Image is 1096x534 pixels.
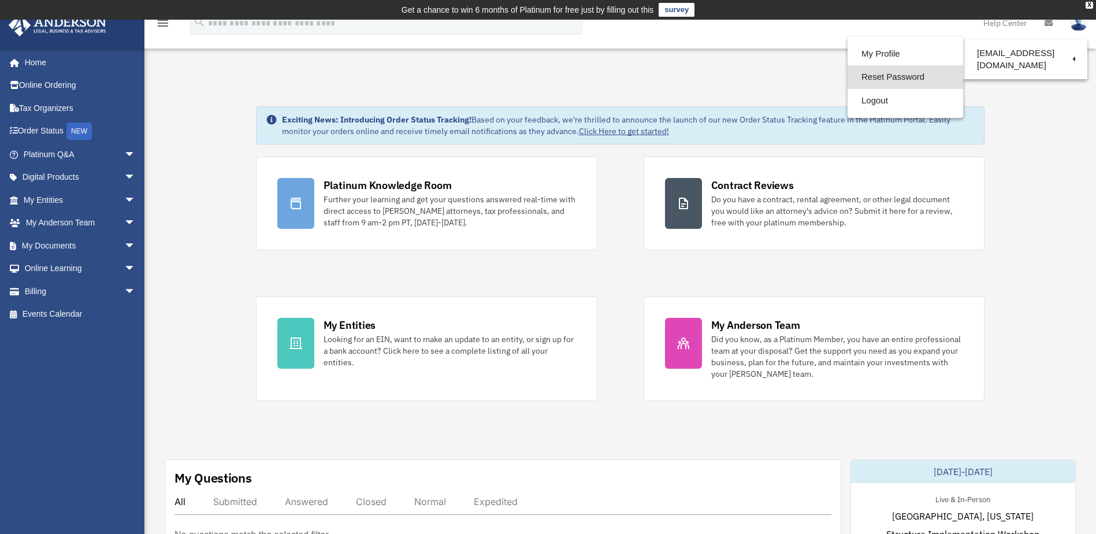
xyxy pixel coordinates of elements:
[963,42,1087,76] a: [EMAIL_ADDRESS][DOMAIN_NAME]
[213,496,257,507] div: Submitted
[5,14,110,36] img: Anderson Advisors Platinum Portal
[124,257,147,281] span: arrow_drop_down
[659,3,694,17] a: survey
[711,318,800,332] div: My Anderson Team
[124,166,147,190] span: arrow_drop_down
[8,257,153,280] a: Online Learningarrow_drop_down
[402,3,654,17] div: Get a chance to win 6 months of Platinum for free just by filling out this
[644,157,985,250] a: Contract Reviews Do you have a contract, rental agreement, or other legal document you would like...
[8,188,153,212] a: My Entitiesarrow_drop_down
[174,469,252,487] div: My Questions
[356,496,387,507] div: Closed
[8,212,153,235] a: My Anderson Teamarrow_drop_down
[848,65,963,89] a: Reset Password
[282,114,471,125] strong: Exciting News: Introducing Order Status Tracking!
[8,51,147,74] a: Home
[8,303,153,326] a: Events Calendar
[285,496,328,507] div: Answered
[711,178,794,192] div: Contract Reviews
[256,296,597,401] a: My Entities Looking for an EIN, want to make an update to an entity, or sign up for a bank accoun...
[474,496,518,507] div: Expedited
[8,234,153,257] a: My Documentsarrow_drop_down
[324,333,576,368] div: Looking for an EIN, want to make an update to an entity, or sign up for a bank account? Click her...
[324,194,576,228] div: Further your learning and get your questions answered real-time with direct access to [PERSON_NAM...
[851,460,1075,483] div: [DATE]-[DATE]
[8,143,153,166] a: Platinum Q&Aarrow_drop_down
[892,509,1034,523] span: [GEOGRAPHIC_DATA], [US_STATE]
[8,97,153,120] a: Tax Organizers
[8,74,153,97] a: Online Ordering
[66,123,92,140] div: NEW
[124,280,147,303] span: arrow_drop_down
[644,296,985,401] a: My Anderson Team Did you know, as a Platinum Member, you have an entire professional team at your...
[1086,2,1093,9] div: close
[324,178,452,192] div: Platinum Knowledge Room
[711,194,964,228] div: Do you have a contract, rental agreement, or other legal document you would like an attorney's ad...
[282,114,975,137] div: Based on your feedback, we're thrilled to announce the launch of our new Order Status Tracking fe...
[848,89,963,113] a: Logout
[193,16,206,28] i: search
[414,496,446,507] div: Normal
[174,496,185,507] div: All
[256,157,597,250] a: Platinum Knowledge Room Further your learning and get your questions answered real-time with dire...
[711,333,964,380] div: Did you know, as a Platinum Member, you have an entire professional team at your disposal? Get th...
[124,234,147,258] span: arrow_drop_down
[926,492,1000,505] div: Live & In-Person
[124,188,147,212] span: arrow_drop_down
[324,318,376,332] div: My Entities
[156,16,170,30] i: menu
[1070,14,1087,31] img: User Pic
[579,126,669,136] a: Click Here to get started!
[8,166,153,189] a: Digital Productsarrow_drop_down
[124,212,147,235] span: arrow_drop_down
[8,280,153,303] a: Billingarrow_drop_down
[156,20,170,30] a: menu
[124,143,147,166] span: arrow_drop_down
[8,120,153,143] a: Order StatusNEW
[848,42,963,66] a: My Profile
